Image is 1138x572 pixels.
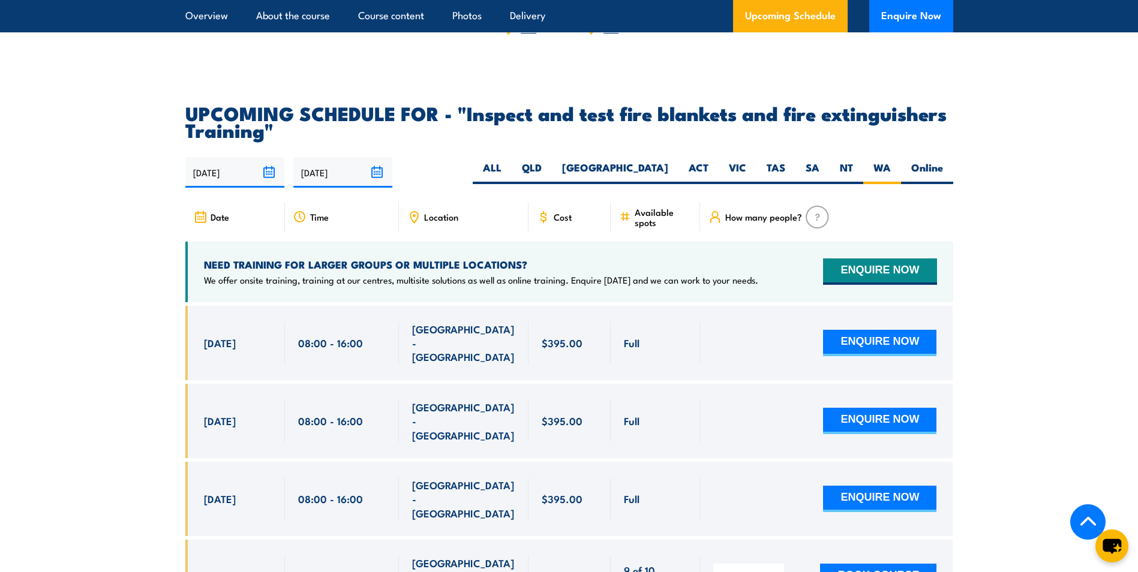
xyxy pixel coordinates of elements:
input: To date [293,157,392,188]
span: $395.00 [542,492,582,505]
button: ENQUIRE NOW [823,486,936,512]
span: Available spots [635,207,692,227]
span: Location [424,212,458,222]
span: Full [624,492,639,505]
p: We offer onsite training, training at our centres, multisite solutions as well as online training... [204,274,758,286]
a: VIC [521,20,536,35]
span: 08:00 - 16:00 [298,414,363,428]
label: Online [901,161,953,184]
span: [GEOGRAPHIC_DATA] - [GEOGRAPHIC_DATA] [412,322,515,364]
span: 08:00 - 16:00 [298,336,363,350]
label: NT [830,161,863,184]
span: Cost [554,212,572,222]
h2: UPCOMING SCHEDULE FOR - "Inspect and test fire blankets and fire extinguishers Training" [185,104,953,138]
input: From date [185,157,284,188]
h4: NEED TRAINING FOR LARGER GROUPS OR MULTIPLE LOCATIONS? [204,258,758,271]
span: How many people? [725,212,802,222]
span: [GEOGRAPHIC_DATA] - [GEOGRAPHIC_DATA] [412,478,515,520]
span: [GEOGRAPHIC_DATA] - [GEOGRAPHIC_DATA] [412,400,515,442]
span: Full [624,336,639,350]
span: [DATE] [204,336,236,350]
button: ENQUIRE NOW [823,330,936,356]
label: ACT [678,161,719,184]
span: Date [211,212,229,222]
span: [DATE] [204,414,236,428]
label: [GEOGRAPHIC_DATA] [552,161,678,184]
span: [DATE] [204,492,236,505]
label: VIC [719,161,756,184]
label: QLD [512,161,552,184]
span: $395.00 [542,336,582,350]
a: WA [603,20,618,35]
button: chat-button [1095,529,1128,562]
span: Full [624,414,639,428]
label: WA [863,161,901,184]
button: ENQUIRE NOW [823,408,936,434]
label: TAS [756,161,795,184]
button: ENQUIRE NOW [823,258,936,285]
span: $395.00 [542,414,582,428]
label: ALL [473,161,512,184]
label: SA [795,161,830,184]
span: Time [310,212,329,222]
span: 08:00 - 16:00 [298,492,363,505]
